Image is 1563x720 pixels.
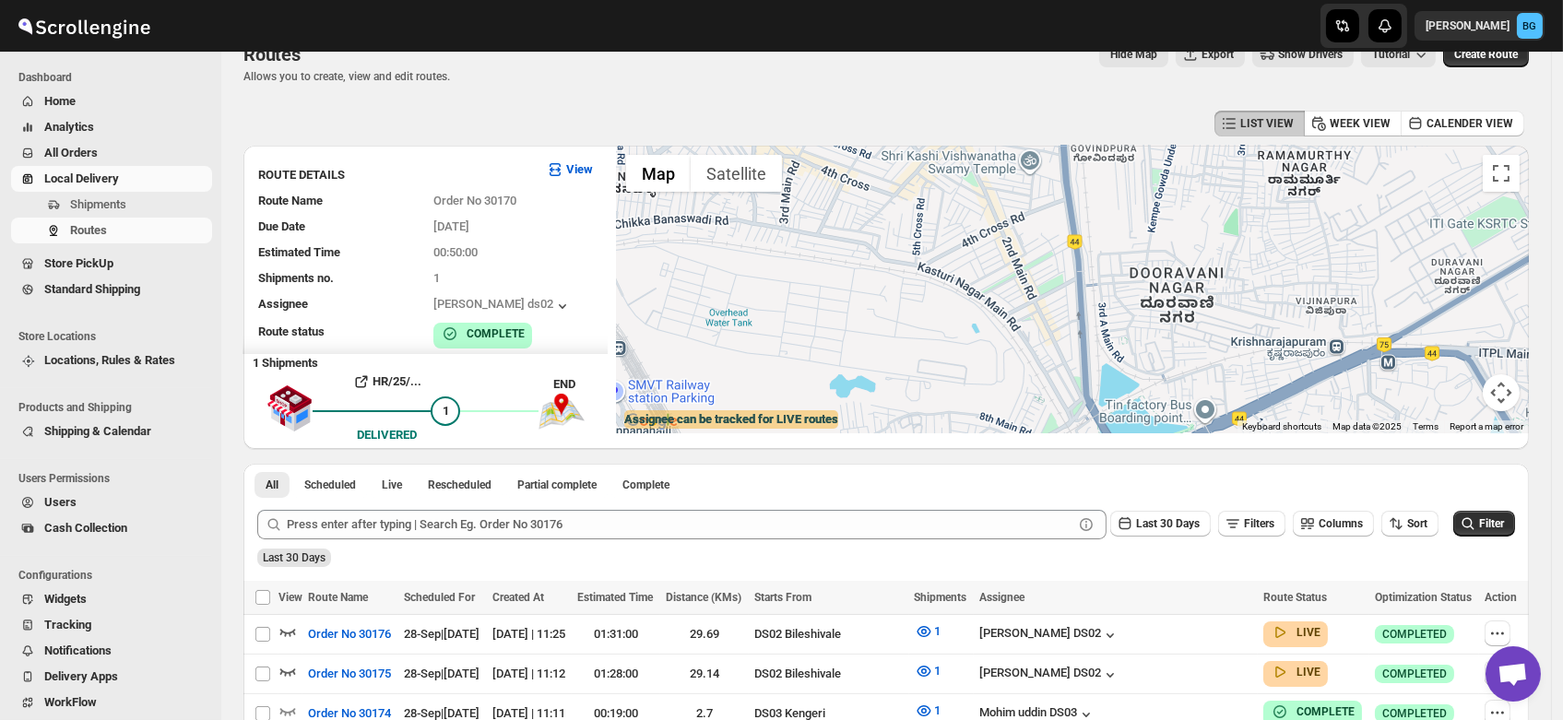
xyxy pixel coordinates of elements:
[18,70,212,85] span: Dashboard
[1252,41,1354,67] button: Show Drivers
[44,695,97,709] span: WorkFlow
[1426,18,1510,33] p: [PERSON_NAME]
[935,703,941,717] span: 1
[754,665,904,683] div: DS02 Bileshivale
[1330,116,1391,131] span: WEEK VIEW
[1293,511,1374,537] button: Columns
[70,197,126,211] span: Shipments
[622,409,682,433] a: Open this area in Google Maps (opens a new window)
[266,478,278,492] span: All
[1415,11,1545,41] button: User menu
[44,424,151,438] span: Shipping & Calendar
[691,155,782,192] button: Show satellite imagery
[904,617,953,646] button: 1
[258,297,308,311] span: Assignee
[622,478,669,492] span: Complete
[1240,116,1294,131] span: LIST VIEW
[44,618,91,631] span: Tracking
[979,626,1119,644] button: [PERSON_NAME] DS02
[428,478,491,492] span: Rescheduled
[11,490,212,515] button: Users
[308,665,391,683] span: Order No 30175
[304,478,356,492] span: Scheduled
[258,219,305,233] span: Due Date
[258,271,334,285] span: Shipments no.
[1244,517,1274,530] span: Filters
[539,394,585,429] img: trip_end.png
[373,374,421,388] b: HR/25/...
[1136,517,1200,530] span: Last 30 Days
[44,282,140,296] span: Standard Shipping
[404,667,480,680] span: 28-Sep | [DATE]
[308,625,391,643] span: Order No 30176
[258,325,325,338] span: Route status
[1361,41,1436,67] button: Tutorial
[1297,626,1320,639] b: LIVE
[1372,48,1410,61] span: Tutorial
[11,612,212,638] button: Tracking
[1485,591,1517,604] span: Action
[1099,41,1168,67] button: Map action label
[11,419,212,444] button: Shipping & Calendar
[18,329,212,344] span: Store Locations
[433,297,572,315] button: [PERSON_NAME] ds02
[263,551,326,564] span: Last 30 Days
[666,591,741,604] span: Distance (KMs)
[1242,420,1321,433] button: Keyboard shortcuts
[666,625,743,643] div: 29.69
[1375,591,1472,604] span: Optimization Status
[1454,47,1518,62] span: Create Route
[1382,667,1447,681] span: COMPLETED
[18,568,212,583] span: Configurations
[243,69,450,84] p: Allows you to create, view and edit routes.
[433,194,516,207] span: Order No 30170
[18,400,212,415] span: Products and Shipping
[566,162,593,176] b: View
[1202,47,1234,62] span: Export
[1297,666,1320,679] b: LIVE
[404,706,480,720] span: 28-Sep | [DATE]
[517,478,597,492] span: Partial complete
[1297,705,1355,718] b: COMPLETE
[297,620,402,649] button: Order No 30176
[44,146,98,159] span: All Orders
[44,495,77,509] span: Users
[44,120,94,134] span: Analytics
[11,192,212,218] button: Shipments
[44,256,113,270] span: Store PickUp
[243,43,301,65] span: Routes
[11,586,212,612] button: Widgets
[1271,623,1320,642] button: LIVE
[357,426,417,444] div: DELIVERED
[404,627,480,641] span: 28-Sep | [DATE]
[15,3,153,49] img: ScrollEngine
[70,223,107,237] span: Routes
[258,194,323,207] span: Route Name
[1407,517,1427,530] span: Sort
[382,478,402,492] span: Live
[18,471,212,486] span: Users Permissions
[467,327,525,340] b: COMPLETE
[492,591,544,604] span: Created At
[433,219,469,233] span: [DATE]
[11,690,212,715] button: WorkFlow
[1278,47,1343,62] span: Show Drivers
[287,510,1073,539] input: Press enter after typing | Search Eg. Order No 30176
[577,665,655,683] div: 01:28:00
[535,155,604,184] button: View
[1401,111,1524,136] button: CALENDER VIEW
[1271,663,1320,681] button: LIVE
[404,591,475,604] span: Scheduled For
[11,638,212,664] button: Notifications
[915,591,967,604] span: Shipments
[44,669,118,683] span: Delivery Apps
[443,404,449,418] span: 1
[433,271,440,285] span: 1
[258,245,340,259] span: Estimated Time
[44,353,175,367] span: Locations, Rules & Rates
[441,325,525,343] button: COMPLETE
[1479,517,1504,530] span: Filter
[1332,421,1402,431] span: Map data ©2025
[308,591,368,604] span: Route Name
[44,592,87,606] span: Widgets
